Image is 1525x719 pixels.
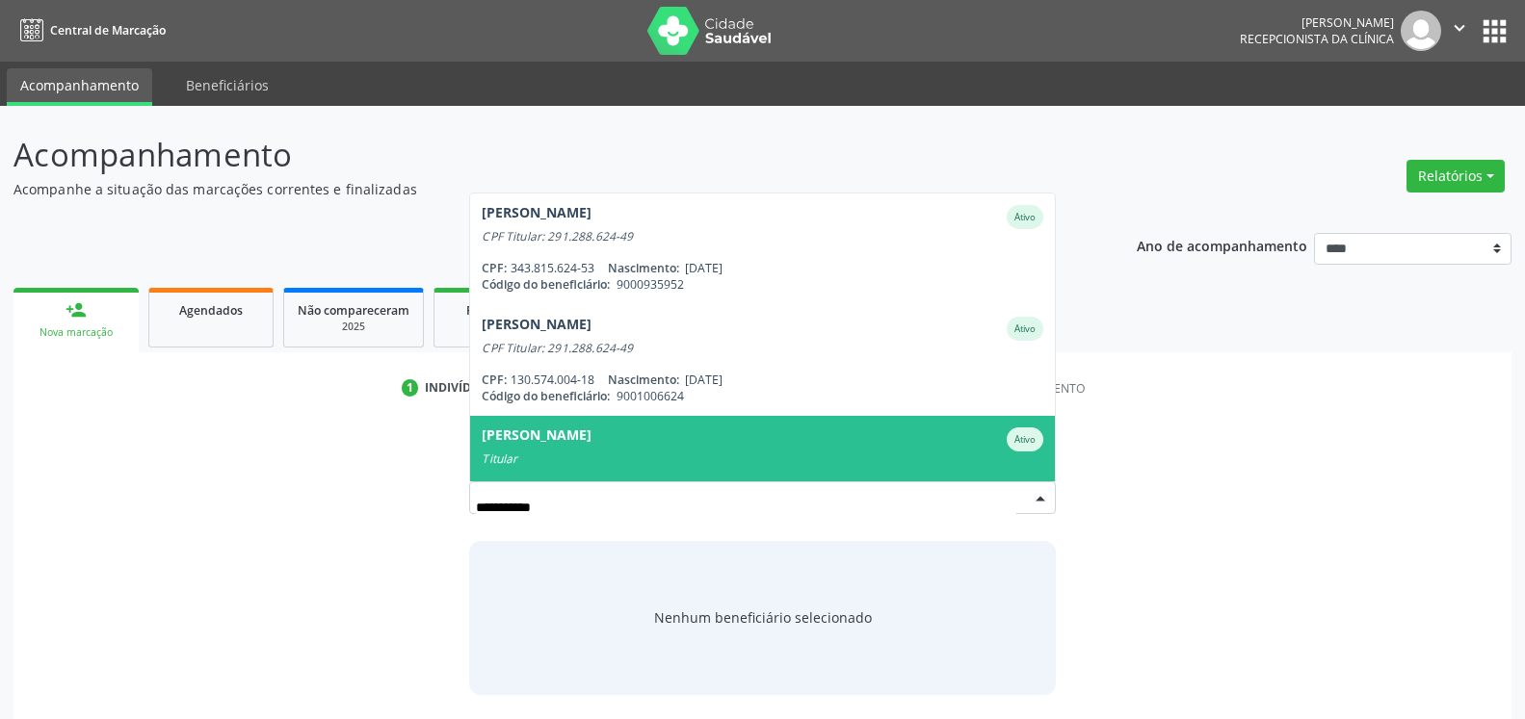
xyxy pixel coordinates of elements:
span: 9000935952 [617,276,684,293]
span: CPF: [482,260,507,276]
button: Relatórios [1407,160,1505,193]
div: Indivíduo [425,379,489,397]
button: apps [1478,14,1512,48]
span: Não compareceram [298,302,409,319]
small: Ativo [1014,211,1036,223]
span: Nascimento: [608,260,679,276]
small: Ativo [1014,322,1036,335]
span: Agendados [179,302,243,319]
div: CPF Titular: 291.288.624-49 [482,229,1042,244]
span: Código do beneficiário: [482,276,610,293]
a: Acompanhamento [7,68,152,106]
small: Ativo [1014,433,1036,446]
div: [PERSON_NAME] [482,427,592,451]
div: 2025 [448,320,544,334]
span: Nenhum beneficiário selecionado [654,607,872,628]
div: 1 [402,379,419,397]
p: Acompanhamento [13,131,1063,179]
span: 9001006624 [617,388,684,404]
div: 343.815.624-53 [482,260,1042,276]
p: Acompanhe a situação das marcações correntes e finalizadas [13,179,1063,199]
div: [PERSON_NAME] [1240,14,1394,31]
div: Nova marcação [27,325,125,340]
i:  [1449,17,1470,39]
span: Código do beneficiário: [482,388,610,404]
span: [DATE] [685,260,723,276]
p: Ano de acompanhamento [1137,233,1307,257]
div: 130.574.004-18 [482,372,1042,388]
a: Beneficiários [172,68,282,102]
a: Central de Marcação [13,14,166,46]
div: [PERSON_NAME] [482,205,592,229]
div: [PERSON_NAME] [482,317,592,341]
button:  [1441,11,1478,51]
span: Central de Marcação [50,22,166,39]
span: Recepcionista da clínica [1240,31,1394,47]
span: CPF: [482,372,507,388]
span: Resolvidos [466,302,526,319]
span: Nascimento: [608,372,679,388]
span: [DATE] [685,372,723,388]
div: Titular [482,451,1042,467]
img: img [1401,11,1441,51]
div: 2025 [298,320,409,334]
div: person_add [66,299,87,321]
div: CPF Titular: 291.288.624-49 [482,341,1042,356]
